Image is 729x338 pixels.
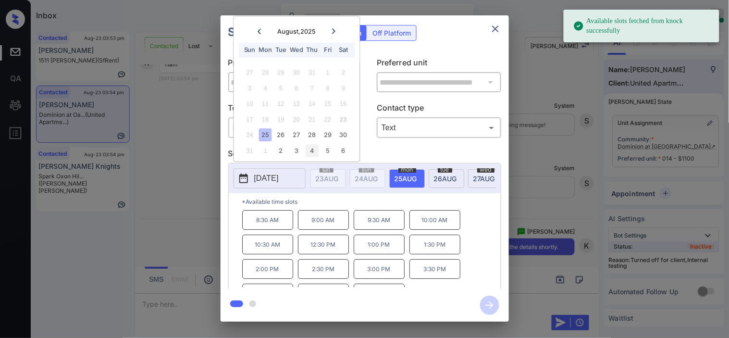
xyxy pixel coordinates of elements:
[379,120,499,136] div: Text
[274,66,287,79] div: Not available Tuesday, July 29th, 2025
[474,293,505,318] button: btn-next
[438,167,452,173] span: tue
[274,82,287,95] div: Not available Tuesday, August 5th, 2025
[337,44,350,57] div: Sat
[259,98,272,111] div: Not available Monday, August 11th, 2025
[321,129,334,142] div: Choose Friday, August 29th, 2025
[429,169,464,188] div: date-select
[337,144,350,157] div: Choose Saturday, September 6th, 2025
[306,44,319,57] div: Thu
[389,169,425,188] div: date-select
[409,235,460,254] p: 1:30 PM
[486,19,505,38] button: close
[228,102,353,117] p: Tour type
[221,15,319,49] h2: Schedule Tour
[395,175,417,183] span: 25 AUG
[434,175,457,183] span: 26 AUG
[274,113,287,126] div: Not available Tuesday, August 19th, 2025
[321,113,334,126] div: Not available Friday, August 22nd, 2025
[354,259,405,279] p: 3:00 PM
[259,44,272,57] div: Mon
[290,129,303,142] div: Choose Wednesday, August 27th, 2025
[259,66,272,79] div: Not available Monday, July 28th, 2025
[337,66,350,79] div: Not available Saturday, August 2nd, 2025
[306,113,319,126] div: Not available Thursday, August 21st, 2025
[354,235,405,254] p: 1:00 PM
[234,168,306,188] button: [DATE]
[321,66,334,79] div: Not available Friday, August 1st, 2025
[321,98,334,111] div: Not available Friday, August 15th, 2025
[306,98,319,111] div: Not available Thursday, August 14th, 2025
[290,66,303,79] div: Not available Wednesday, July 30th, 2025
[243,144,256,157] div: Not available Sunday, August 31st, 2025
[298,210,349,230] p: 9:00 AM
[321,144,334,157] div: Choose Friday, September 5th, 2025
[243,44,256,57] div: Sun
[306,82,319,95] div: Not available Thursday, August 7th, 2025
[290,98,303,111] div: Not available Wednesday, August 13th, 2025
[473,175,495,183] span: 27 AUG
[259,144,272,157] div: Not available Monday, September 1st, 2025
[242,193,501,210] p: *Available time slots
[242,259,293,279] p: 2:00 PM
[259,129,272,142] div: Choose Monday, August 25th, 2025
[274,98,287,111] div: Not available Tuesday, August 12th, 2025
[409,210,460,230] p: 10:00 AM
[468,169,504,188] div: date-select
[306,144,319,157] div: Choose Thursday, September 4th, 2025
[274,44,287,57] div: Tue
[290,144,303,157] div: Choose Wednesday, September 3rd, 2025
[243,113,256,126] div: Not available Sunday, August 17th, 2025
[290,113,303,126] div: Not available Wednesday, August 20th, 2025
[298,284,349,303] p: 4:30 PM
[231,120,350,136] div: In Person
[337,129,350,142] div: Choose Saturday, August 30th, 2025
[321,82,334,95] div: Not available Friday, August 8th, 2025
[354,210,405,230] p: 9:30 AM
[368,25,416,40] div: Off Platform
[290,44,303,57] div: Wed
[354,284,405,303] p: 5:00 PM
[398,167,416,173] span: mon
[306,66,319,79] div: Not available Thursday, July 31st, 2025
[243,82,256,95] div: Not available Sunday, August 3rd, 2025
[228,148,501,163] p: Select slot
[237,65,357,159] div: month 2025-08
[477,167,494,173] span: wed
[259,82,272,95] div: Not available Monday, August 4th, 2025
[243,66,256,79] div: Not available Sunday, July 27th, 2025
[254,173,279,184] p: [DATE]
[274,129,287,142] div: Choose Tuesday, August 26th, 2025
[228,57,353,72] p: Preferred community
[337,98,350,111] div: Not available Saturday, August 16th, 2025
[243,98,256,111] div: Not available Sunday, August 10th, 2025
[242,210,293,230] p: 8:30 AM
[290,82,303,95] div: Not available Wednesday, August 6th, 2025
[242,235,293,254] p: 10:30 AM
[377,102,501,117] p: Contact type
[274,144,287,157] div: Choose Tuesday, September 2nd, 2025
[243,129,256,142] div: Not available Sunday, August 24th, 2025
[409,259,460,279] p: 3:30 PM
[573,13,712,39] div: Available slots fetched from knock successfully
[377,57,501,72] p: Preferred unit
[337,82,350,95] div: Not available Saturday, August 9th, 2025
[321,44,334,57] div: Fri
[337,113,350,126] div: Not available Saturday, August 23rd, 2025
[242,284,293,303] p: 4:00 PM
[298,259,349,279] p: 2:30 PM
[298,235,349,254] p: 12:30 PM
[259,113,272,126] div: Not available Monday, August 18th, 2025
[306,129,319,142] div: Choose Thursday, August 28th, 2025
